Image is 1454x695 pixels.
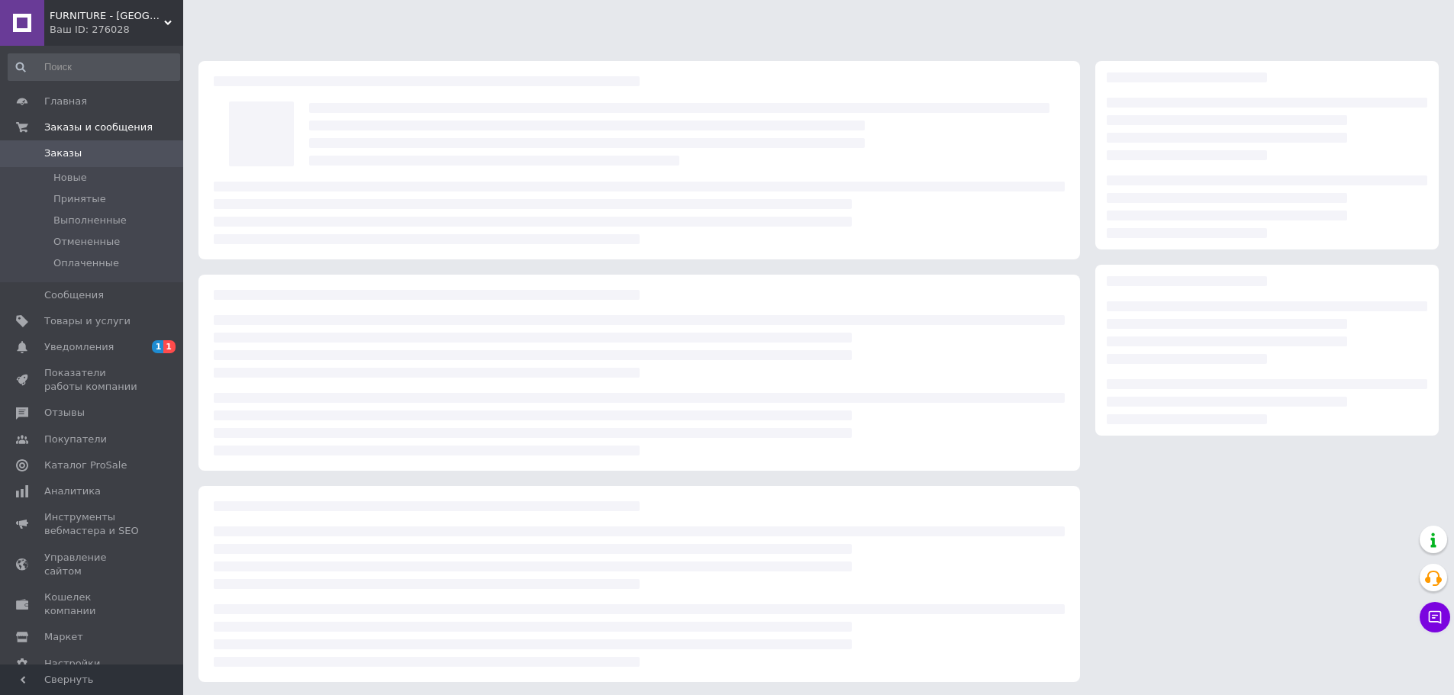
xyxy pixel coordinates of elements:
button: Чат с покупателем [1420,602,1450,632]
span: Принятые [53,192,106,206]
span: Заказы и сообщения [44,121,153,134]
span: FURNITURE - UKRAINE [50,9,164,23]
input: Поиск [8,53,180,81]
span: Товары и услуги [44,314,131,328]
span: Отмененные [53,235,120,249]
span: Маркет [44,630,83,644]
span: Выполненные [53,214,127,227]
span: Покупатели [44,433,107,446]
span: Настройки [44,657,100,671]
span: Аналитика [44,484,101,498]
span: Управление сайтом [44,551,141,578]
div: Ваш ID: 276028 [50,23,183,37]
span: Кошелек компании [44,590,141,618]
span: Сообщения [44,288,104,302]
span: Заказы [44,146,82,160]
span: Оплаченные [53,256,119,270]
span: Каталог ProSale [44,459,127,472]
span: Уведомления [44,340,114,354]
span: Новые [53,171,87,185]
span: Инструменты вебмастера и SEO [44,510,141,538]
span: 1 [152,340,164,353]
span: Отзывы [44,406,85,420]
span: Главная [44,95,87,108]
span: 1 [163,340,176,353]
span: Показатели работы компании [44,366,141,394]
